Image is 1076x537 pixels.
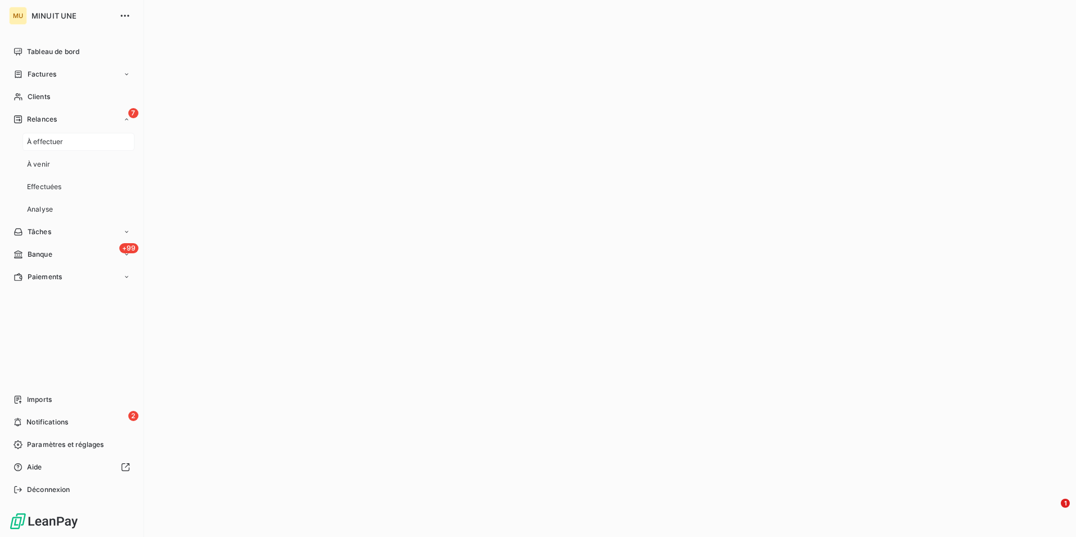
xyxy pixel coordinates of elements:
[26,417,68,427] span: Notifications
[9,512,79,530] img: Logo LeanPay
[1061,499,1070,508] span: 1
[27,114,57,124] span: Relances
[28,69,56,79] span: Factures
[1038,499,1065,526] iframe: Intercom live chat
[128,108,138,118] span: 7
[27,395,52,405] span: Imports
[28,92,50,102] span: Clients
[28,249,52,259] span: Banque
[27,47,79,57] span: Tableau de bord
[28,227,51,237] span: Tâches
[119,243,138,253] span: +99
[27,485,70,495] span: Déconnexion
[27,137,64,147] span: À effectuer
[9,7,27,25] div: MU
[28,272,62,282] span: Paiements
[9,458,134,476] a: Aide
[27,182,62,192] span: Effectuées
[27,462,42,472] span: Aide
[27,440,104,450] span: Paramètres et réglages
[128,411,138,421] span: 2
[32,11,113,20] span: MINUIT UNE
[27,204,53,214] span: Analyse
[27,159,50,169] span: À venir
